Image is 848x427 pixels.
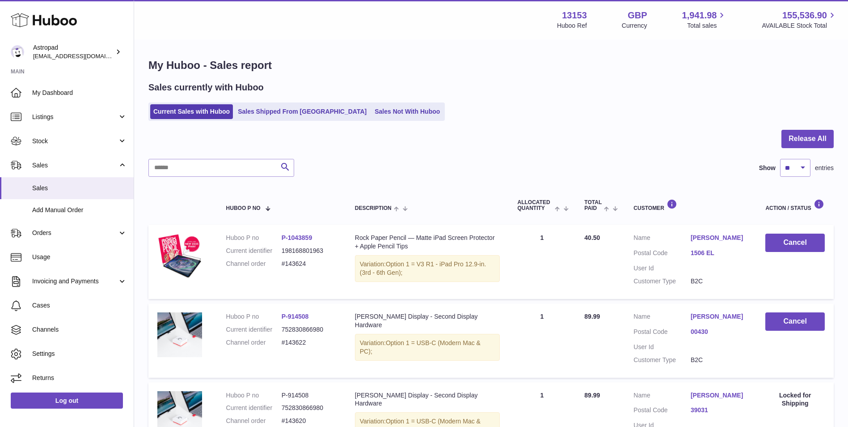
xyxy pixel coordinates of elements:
[633,391,691,402] dt: Name
[765,391,825,408] div: Locked for Shipping
[691,249,748,257] a: 1506 EL
[33,43,114,60] div: Astropad
[782,9,827,21] span: 155,536.90
[691,328,748,336] a: 00430
[32,350,127,358] span: Settings
[32,137,118,145] span: Stock
[562,9,587,21] strong: 13153
[32,277,118,286] span: Invoicing and Payments
[633,406,691,417] dt: Postal Code
[633,328,691,338] dt: Postal Code
[282,417,337,425] dd: #143620
[691,356,748,364] dd: B2C
[32,161,118,170] span: Sales
[282,404,337,412] dd: 752830866980
[765,312,825,331] button: Cancel
[762,9,837,30] a: 155,536.90 AVAILABLE Stock Total
[282,247,337,255] dd: 198168801963
[360,260,486,276] span: Option 1 = V3 R1 - iPad Pro 12.9-in. (3rd - 6th Gen);
[33,52,131,60] span: [EMAIL_ADDRESS][DOMAIN_NAME]
[633,249,691,260] dt: Postal Code
[759,164,776,172] label: Show
[148,81,264,94] h2: Sales currently with Huboo
[557,21,587,30] div: Huboo Ref
[226,325,282,334] dt: Current identifier
[226,404,282,412] dt: Current identifier
[628,9,647,21] strong: GBP
[226,417,282,425] dt: Channel order
[226,312,282,321] dt: Huboo P no
[282,313,309,320] a: P-914508
[282,260,337,268] dd: #143624
[584,392,600,399] span: 89.99
[360,339,481,355] span: Option 1 = USB-C (Modern Mac & PC);
[584,234,600,241] span: 40.50
[682,9,717,21] span: 1,941.98
[633,312,691,323] dt: Name
[509,303,576,378] td: 1
[355,205,392,211] span: Description
[355,312,500,329] div: [PERSON_NAME] Display - Second Display Hardware
[691,406,748,414] a: 39031
[11,393,123,409] a: Log out
[765,199,825,211] div: Action / Status
[691,277,748,286] dd: B2C
[226,391,282,400] dt: Huboo P no
[32,184,127,192] span: Sales
[282,234,312,241] a: P-1043859
[633,356,691,364] dt: Customer Type
[815,164,834,172] span: entries
[282,325,337,334] dd: 752830866980
[633,343,691,351] dt: User Id
[682,9,727,30] a: 1,941.98 Total sales
[355,334,500,361] div: Variation:
[32,301,127,310] span: Cases
[282,391,337,400] dd: P-914508
[148,58,834,73] h1: My Huboo - Sales report
[584,200,602,211] span: Total paid
[226,234,282,242] dt: Huboo P no
[633,277,691,286] dt: Customer Type
[765,234,825,252] button: Cancel
[355,391,500,408] div: [PERSON_NAME] Display - Second Display Hardware
[633,234,691,244] dt: Name
[691,312,748,321] a: [PERSON_NAME]
[584,313,600,320] span: 89.99
[226,247,282,255] dt: Current identifier
[150,104,233,119] a: Current Sales with Huboo
[226,205,261,211] span: Huboo P no
[355,255,500,282] div: Variation:
[633,199,747,211] div: Customer
[226,338,282,347] dt: Channel order
[355,234,500,251] div: Rock Paper Pencil — Matte iPad Screen Protector + Apple Pencil Tips
[157,312,202,357] img: MattRonge_r2_MSP20255.jpg
[11,45,24,59] img: internalAdmin-13153@internal.huboo.com
[226,260,282,268] dt: Channel order
[509,225,576,299] td: 1
[32,206,127,214] span: Add Manual Order
[32,253,127,261] span: Usage
[32,374,127,382] span: Returns
[633,264,691,273] dt: User Id
[282,338,337,347] dd: #143622
[371,104,443,119] a: Sales Not With Huboo
[32,229,118,237] span: Orders
[518,200,553,211] span: ALLOCATED Quantity
[32,325,127,334] span: Channels
[157,234,202,278] img: 2025-IPADS.jpg
[781,130,834,148] button: Release All
[235,104,370,119] a: Sales Shipped From [GEOGRAPHIC_DATA]
[622,21,647,30] div: Currency
[32,113,118,121] span: Listings
[32,89,127,97] span: My Dashboard
[687,21,727,30] span: Total sales
[691,391,748,400] a: [PERSON_NAME]
[762,21,837,30] span: AVAILABLE Stock Total
[691,234,748,242] a: [PERSON_NAME]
